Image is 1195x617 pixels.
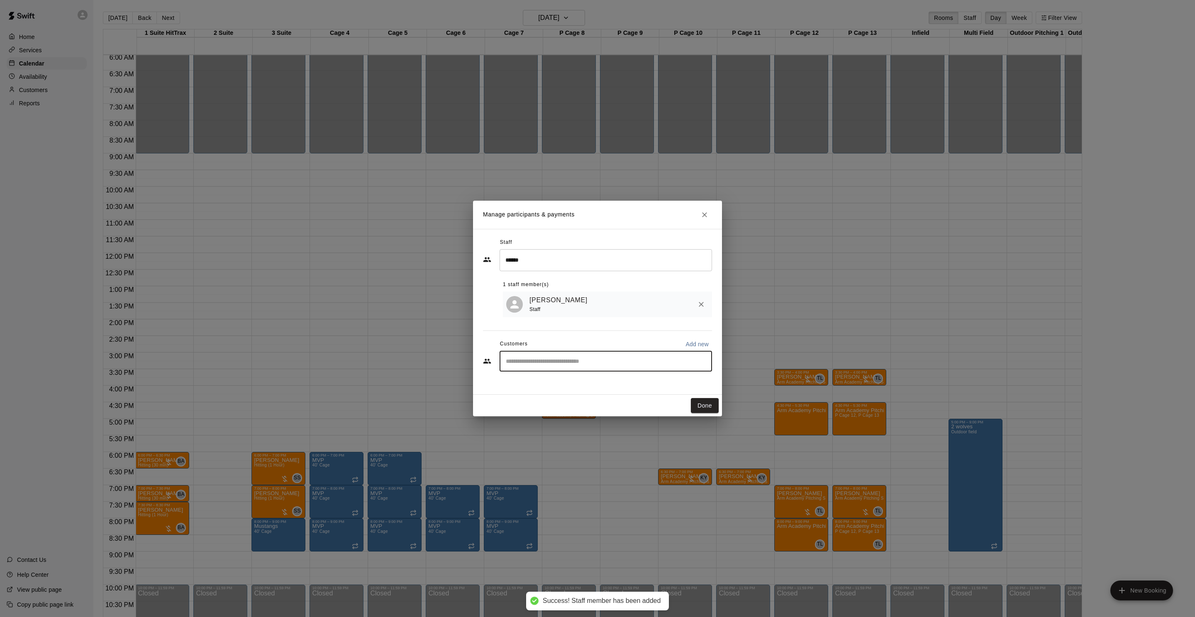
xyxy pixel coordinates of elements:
[685,340,709,348] p: Add new
[483,255,491,264] svg: Staff
[483,357,491,365] svg: Customers
[506,296,523,313] div: Tyler Levine
[503,278,549,291] span: 1 staff member(s)
[697,207,712,222] button: Close
[529,306,540,312] span: Staff
[529,295,588,306] a: [PERSON_NAME]
[500,236,512,249] span: Staff
[691,398,719,413] button: Done
[694,297,709,312] button: Remove
[500,351,712,372] div: Start typing to search customers...
[500,338,528,351] span: Customers
[500,249,712,271] div: Search staff
[682,338,712,351] button: Add new
[543,597,661,605] div: Success! Staff member has been added
[483,210,575,219] p: Manage participants & payments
